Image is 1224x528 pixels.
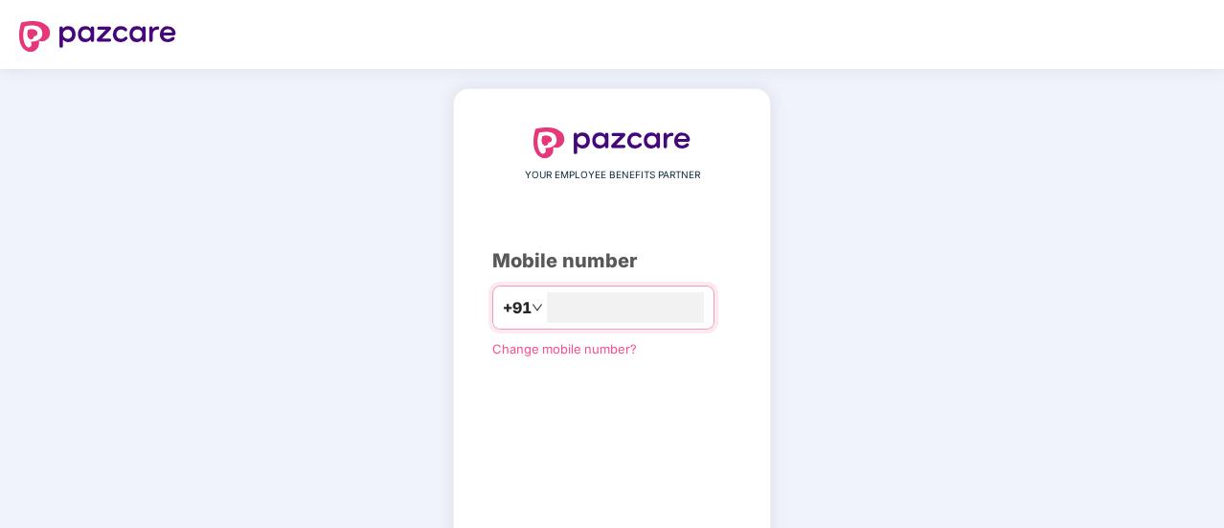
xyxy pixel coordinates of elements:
[532,302,543,313] span: down
[492,246,732,276] div: Mobile number
[503,296,532,320] span: +91
[533,127,691,158] img: logo
[525,168,700,183] span: YOUR EMPLOYEE BENEFITS PARTNER
[492,341,637,356] a: Change mobile number?
[19,21,176,52] img: logo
